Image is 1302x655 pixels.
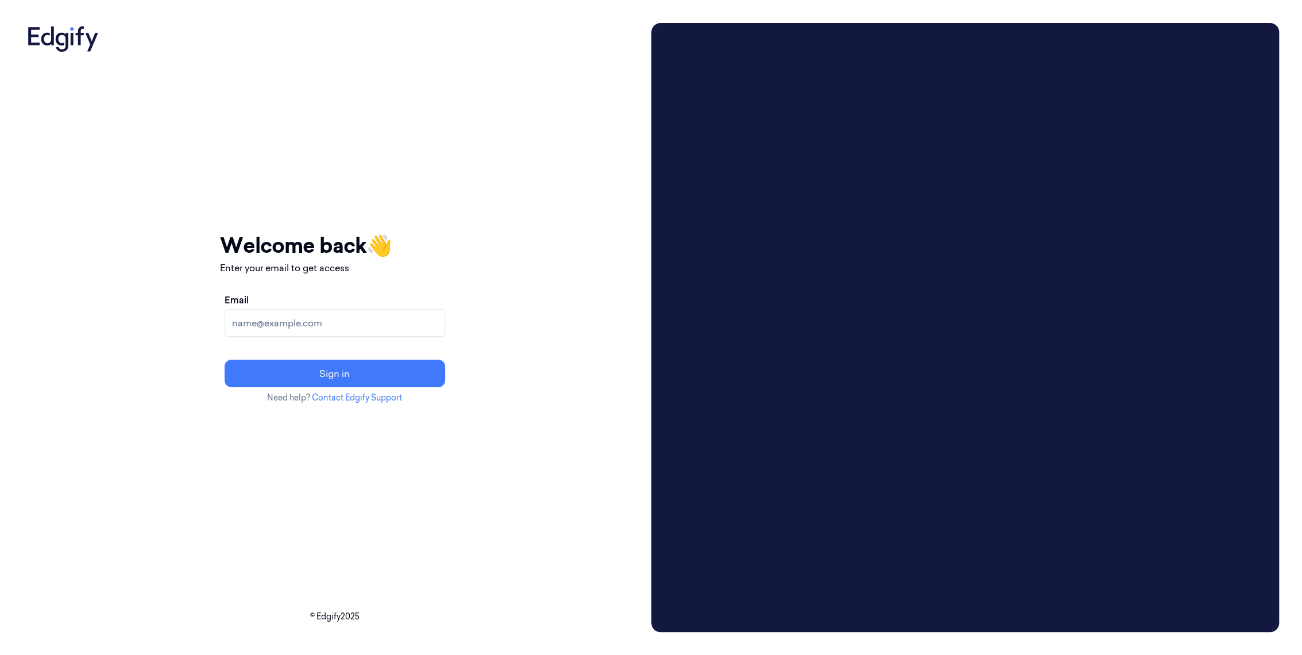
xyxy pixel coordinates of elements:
[220,230,450,261] h1: Welcome back 👋
[220,261,450,275] p: Enter your email to get access
[225,309,445,337] input: name@example.com
[312,392,402,403] a: Contact Edgify Support
[225,360,445,387] button: Sign in
[220,392,450,404] p: Need help?
[225,293,249,307] label: Email
[23,611,647,623] p: © Edgify 2025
